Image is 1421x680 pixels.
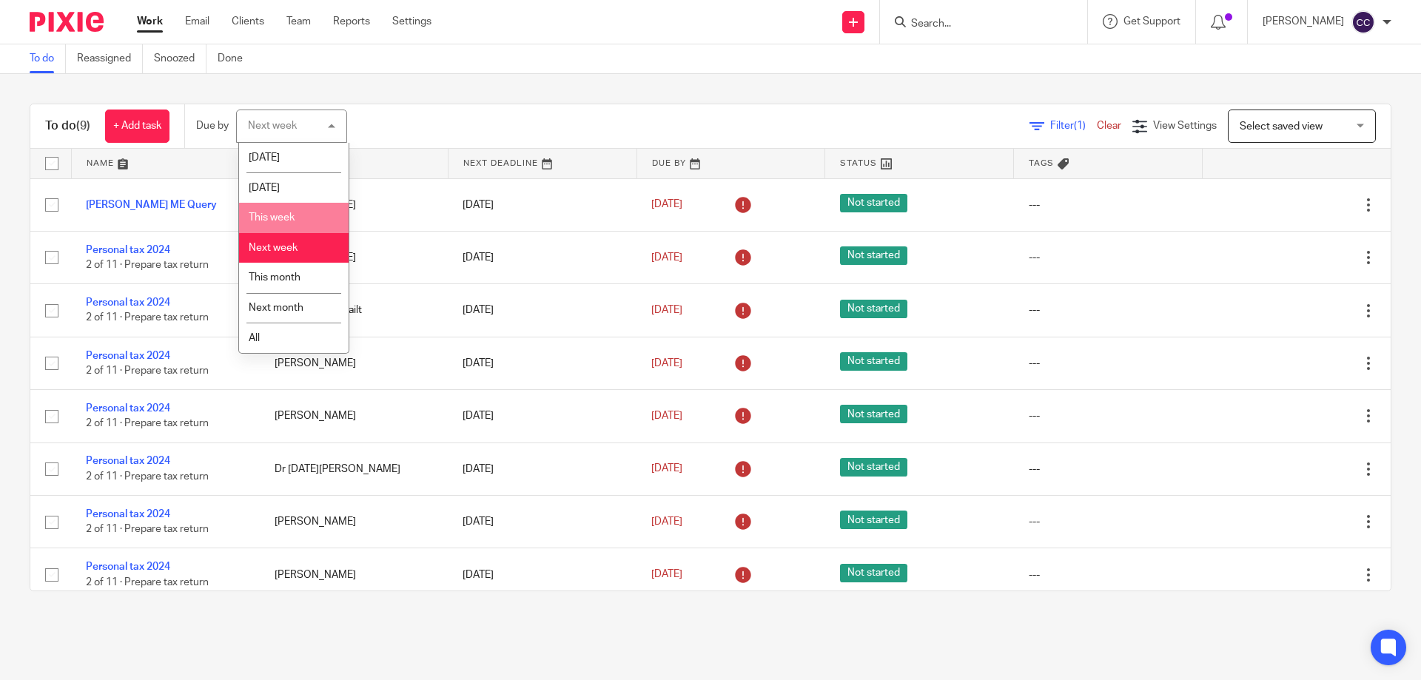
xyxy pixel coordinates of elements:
a: Reassigned [77,44,143,73]
span: This month [249,272,300,283]
span: [DATE] [651,252,682,263]
div: --- [1029,303,1188,317]
td: [PERSON_NAME] [260,548,449,601]
span: Next month [249,303,303,313]
span: Not started [840,458,907,477]
h1: To do [45,118,90,134]
span: [DATE] [651,305,682,315]
span: Get Support [1123,16,1180,27]
span: 2 of 11 · Prepare tax return [86,366,209,376]
span: 2 of 11 · Prepare tax return [86,577,209,588]
td: [DATE] [448,442,636,495]
a: Clients [232,14,264,29]
img: svg%3E [1351,10,1375,34]
span: [DATE] [651,569,682,579]
a: Team [286,14,311,29]
a: Clear [1097,121,1121,131]
span: Tags [1029,159,1054,167]
span: (9) [76,120,90,132]
span: Not started [840,564,907,582]
a: Personal tax 2024 [86,351,170,361]
td: [DATE] [448,337,636,389]
td: Nuala Nic Ghearailt [260,284,449,337]
td: [DATE] [448,548,636,601]
span: Select saved view [1240,121,1323,132]
span: 2 of 11 · Prepare tax return [86,524,209,534]
div: --- [1029,462,1188,477]
span: View Settings [1153,121,1217,131]
div: Next week [248,121,297,131]
div: --- [1029,408,1188,423]
td: [PERSON_NAME] [260,178,449,231]
a: To do [30,44,66,73]
span: Not started [840,300,907,318]
span: Not started [840,511,907,529]
td: [PERSON_NAME] [260,337,449,389]
img: Pixie [30,12,104,32]
span: Not started [840,246,907,265]
a: Work [137,14,163,29]
td: [DATE] [448,390,636,442]
a: + Add task [105,110,169,143]
span: 2 of 11 · Prepare tax return [86,419,209,429]
a: Personal tax 2024 [86,509,170,519]
div: --- [1029,198,1188,212]
td: [PERSON_NAME] [260,496,449,548]
a: Personal tax 2024 [86,297,170,308]
div: --- [1029,356,1188,371]
span: Not started [840,352,907,371]
span: [DATE] [651,516,682,527]
span: Not started [840,194,907,212]
td: [DATE] [448,496,636,548]
span: [DATE] [651,411,682,421]
input: Search [910,18,1043,31]
span: 2 of 11 · Prepare tax return [86,471,209,482]
a: Personal tax 2024 [86,245,170,255]
td: [DATE] [448,178,636,231]
span: All [249,333,260,343]
a: Personal tax 2024 [86,456,170,466]
div: --- [1029,568,1188,582]
div: --- [1029,514,1188,529]
span: [DATE] [651,200,682,210]
div: --- [1029,250,1188,265]
td: [PERSON_NAME] [260,231,449,283]
td: [DATE] [448,231,636,283]
span: [DATE] [651,464,682,474]
span: [DATE] [651,358,682,368]
span: Not started [840,405,907,423]
span: (1) [1074,121,1086,131]
td: [DATE] [448,284,636,337]
span: [DATE] [249,152,280,163]
a: Snoozed [154,44,206,73]
a: Personal tax 2024 [86,562,170,572]
span: This week [249,212,295,223]
a: Reports [333,14,370,29]
p: [PERSON_NAME] [1263,14,1344,29]
p: Due by [196,118,229,133]
span: Filter [1050,121,1097,131]
a: Personal tax 2024 [86,403,170,414]
span: Next week [249,243,298,253]
span: 2 of 11 · Prepare tax return [86,260,209,270]
a: Settings [392,14,431,29]
span: [DATE] [249,183,280,193]
a: [PERSON_NAME] ME Query [86,200,217,210]
td: Dr [DATE][PERSON_NAME] [260,442,449,495]
td: [PERSON_NAME] [260,390,449,442]
a: Done [218,44,254,73]
a: Email [185,14,209,29]
span: 2 of 11 · Prepare tax return [86,313,209,323]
